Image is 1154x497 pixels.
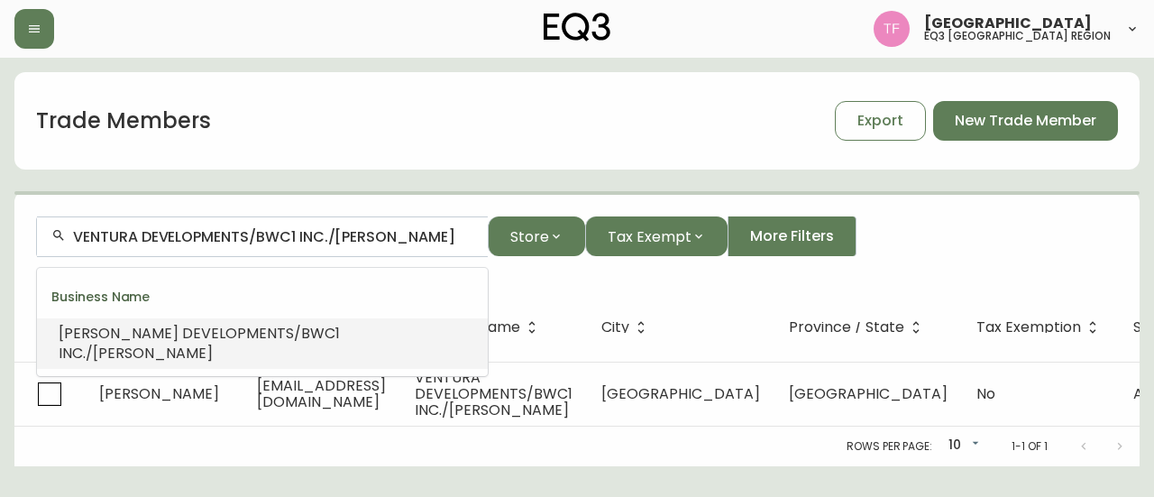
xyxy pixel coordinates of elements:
span: VENTURA DEVELOPMENTS/BWC1 INC./[PERSON_NAME] [415,367,572,420]
span: INC./[PERSON_NAME] [59,343,213,364]
span: City [601,319,653,336]
img: 971393357b0bdd4f0581b88529d406f6 [874,11,910,47]
button: More Filters [728,216,856,256]
span: [PERSON_NAME] [59,323,179,344]
span: [GEOGRAPHIC_DATA] [924,16,1092,31]
img: logo [544,13,610,41]
span: Export [857,111,903,131]
button: Store [488,216,585,256]
span: New Trade Member [955,111,1096,131]
h1: Trade Members [36,106,211,136]
span: [GEOGRAPHIC_DATA] [601,383,760,404]
button: New Trade Member [933,101,1118,141]
span: Province / State [789,322,904,333]
span: Tax Exemption [976,319,1104,336]
h5: eq3 [GEOGRAPHIC_DATA] region [924,31,1111,41]
span: Province / State [789,319,928,336]
div: Business Name [37,275,488,318]
span: [EMAIL_ADDRESS][DOMAIN_NAME] [257,375,386,412]
button: Export [835,101,926,141]
span: No [976,383,995,404]
span: [GEOGRAPHIC_DATA] [789,383,948,404]
p: 1-1 of 1 [1012,438,1048,455]
button: Tax Exempt [585,216,728,256]
span: [PERSON_NAME] [99,383,219,404]
p: Rows per page: [847,438,932,455]
span: City [601,322,629,333]
span: Tax Exemption [976,322,1081,333]
span: DEVELOPMENTS/BWC1 [182,323,340,344]
span: More Filters [750,226,834,246]
input: Search [73,228,473,245]
span: Tax Exempt [608,225,691,248]
span: Store [510,225,549,248]
div: 10 [939,431,983,461]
